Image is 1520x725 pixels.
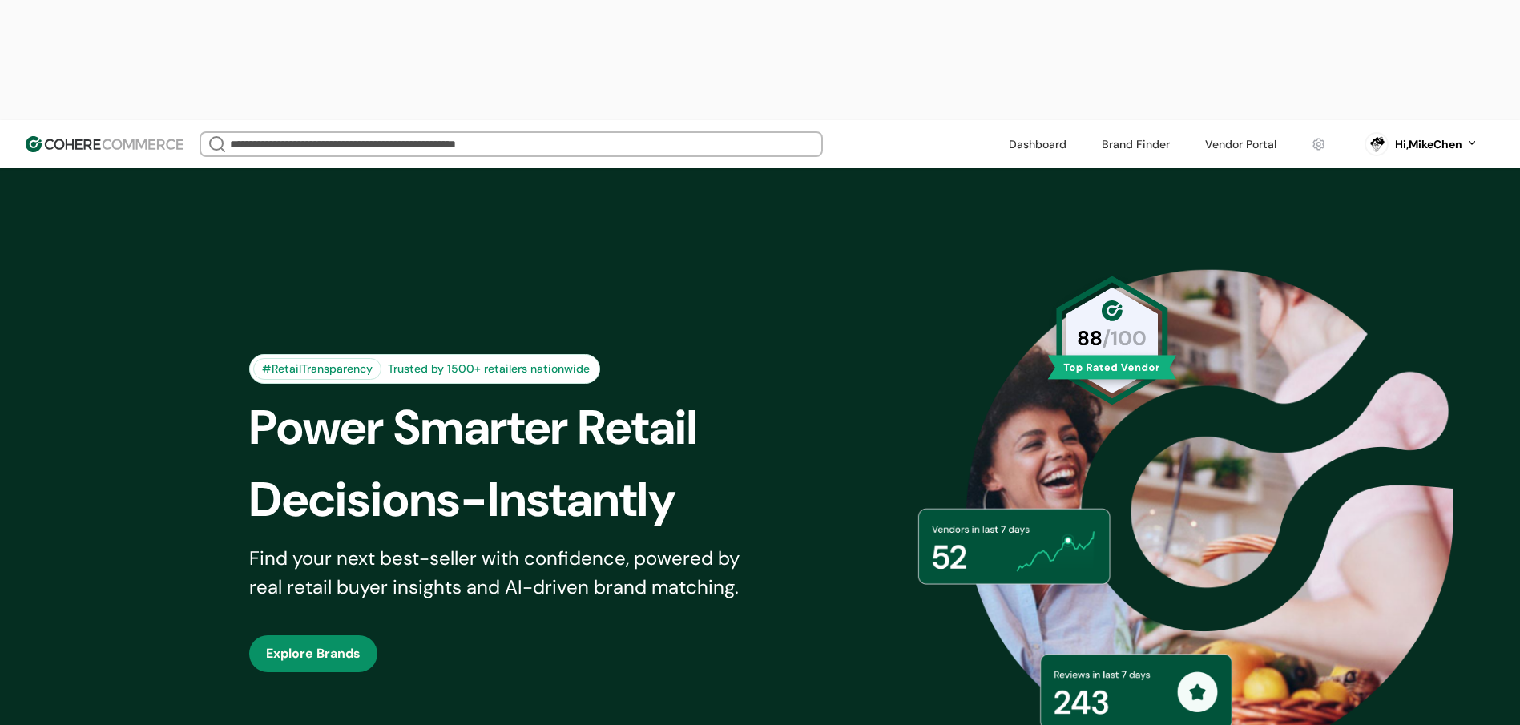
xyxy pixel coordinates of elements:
div: Find your next best-seller with confidence, powered by real retail buyer insights and AI-driven b... [249,544,760,602]
div: #RetailTransparency [253,358,381,380]
svg: 0 percent [1365,132,1389,156]
img: Cohere Logo [26,136,183,152]
div: Trusted by 1500+ retailers nationwide [381,360,596,377]
div: Hi, MikeChen [1395,136,1462,153]
button: Explore Brands [249,635,377,672]
div: Power Smarter Retail [249,392,788,464]
div: Decisions-Instantly [249,464,788,536]
button: Hi,MikeChen [1395,136,1478,153]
